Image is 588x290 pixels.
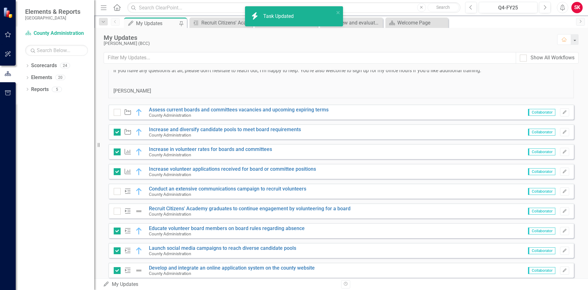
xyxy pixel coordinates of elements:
button: Q4-FY25 [479,2,537,13]
div: Show All Workflows [531,54,574,62]
img: In Progress [135,168,143,175]
img: In Progress [135,227,143,235]
span: Collaborator [528,148,555,155]
span: Collaborator [528,109,555,116]
a: Elements [31,74,52,81]
span: Elements & Reports [25,8,80,15]
small: County Administration [149,113,191,118]
div: Welcome Page [397,19,447,27]
input: Search Below... [25,45,88,56]
div: My Updates [103,281,336,288]
div: 5 [52,87,62,92]
span: Collaborator [528,188,555,195]
p: If you have any questions at all, please don’t hesitate to reach out, I’m happy to help. You’re a... [113,67,569,74]
a: Scorecards [31,62,57,69]
input: Search ClearPoint... [127,2,460,13]
p: [PERSON_NAME] [113,88,569,95]
span: Search [436,5,450,10]
button: SK [571,2,583,13]
small: County Administration [149,152,191,157]
a: Conduct an extensive communications campaign to recruit volunteers [149,186,306,192]
div: My Updates [136,19,177,27]
span: Collaborator [528,247,555,254]
img: In Progress [135,247,143,255]
a: Welcome Page [387,19,447,27]
input: Filter My Updates... [104,52,516,64]
a: Recruit Citizens' Academy graduates to continue engagement by volunteering for a board [149,206,351,212]
a: Reports [31,86,49,93]
img: Not Defined [135,267,143,274]
button: Search [427,3,459,12]
img: Not Defined [135,207,143,215]
a: Educate volunteer board members on board rules regarding absence [149,225,305,231]
div: Review and evaluate diversity in candidate applications [332,19,381,27]
div: Recruit Citizens' Academy graduates to continue engagement by volunteering for a board [201,19,251,27]
div: Q4-FY25 [481,4,535,12]
small: County Administration [149,251,191,256]
small: County Administration [149,271,191,276]
a: Increase and diversify candidate pools to meet board requirements [149,126,301,132]
img: In Progress [135,109,143,116]
img: In Progress [135,128,143,136]
a: Launch social media campaigns to reach diverse candidate pools [149,245,296,251]
div: 20 [55,75,65,80]
img: In Progress [135,148,143,156]
div: Task Updated [263,13,295,20]
a: Recruit Citizens' Academy graduates to continue engagement by volunteering for a board [191,19,251,27]
a: Develop and integrate an online application system on the county website [149,265,315,271]
div: My Updates [104,34,551,41]
small: County Administration [149,212,191,217]
div: [PERSON_NAME] (BCC) [104,41,551,46]
a: County Administration [25,30,88,37]
a: Assess current boards and committees vacancies and upcoming expiring terms [149,107,329,113]
img: In Progress [135,188,143,195]
span: Collaborator [528,228,555,234]
small: County Administration [149,192,191,197]
button: close [336,9,340,16]
span: Collaborator [528,129,555,136]
span: Collaborator [528,267,555,274]
div: 24 [60,63,70,68]
small: [GEOGRAPHIC_DATA] [25,15,80,20]
small: County Administration [149,172,191,177]
span: Collaborator [528,168,555,175]
a: Increase in volunteer rates for boards and committees [149,146,272,152]
span: Collaborator [528,208,555,215]
small: County Administration [149,231,191,236]
small: County Administration [149,132,191,137]
a: Review and evaluate diversity in candidate applications [322,19,381,27]
img: ClearPoint Strategy [3,7,14,18]
a: Increase volunteer applications received for board or committee positions [149,166,316,172]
